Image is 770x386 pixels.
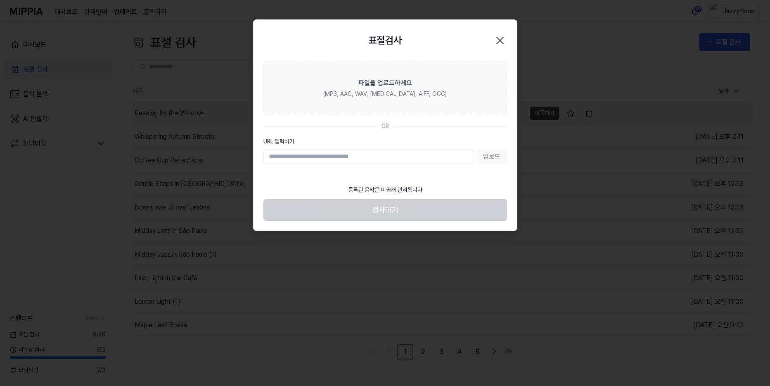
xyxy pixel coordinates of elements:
div: (MP3, AAC, WAV, [MEDICAL_DATA], AIFF, OGG) [323,90,447,98]
label: URL 입력하기 [263,137,507,146]
div: OR [381,122,389,131]
div: 등록된 음악은 비공개 관리됩니다 [343,181,427,199]
h2: 표절검사 [368,33,402,48]
div: 파일을 업로드하세요 [358,78,412,88]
